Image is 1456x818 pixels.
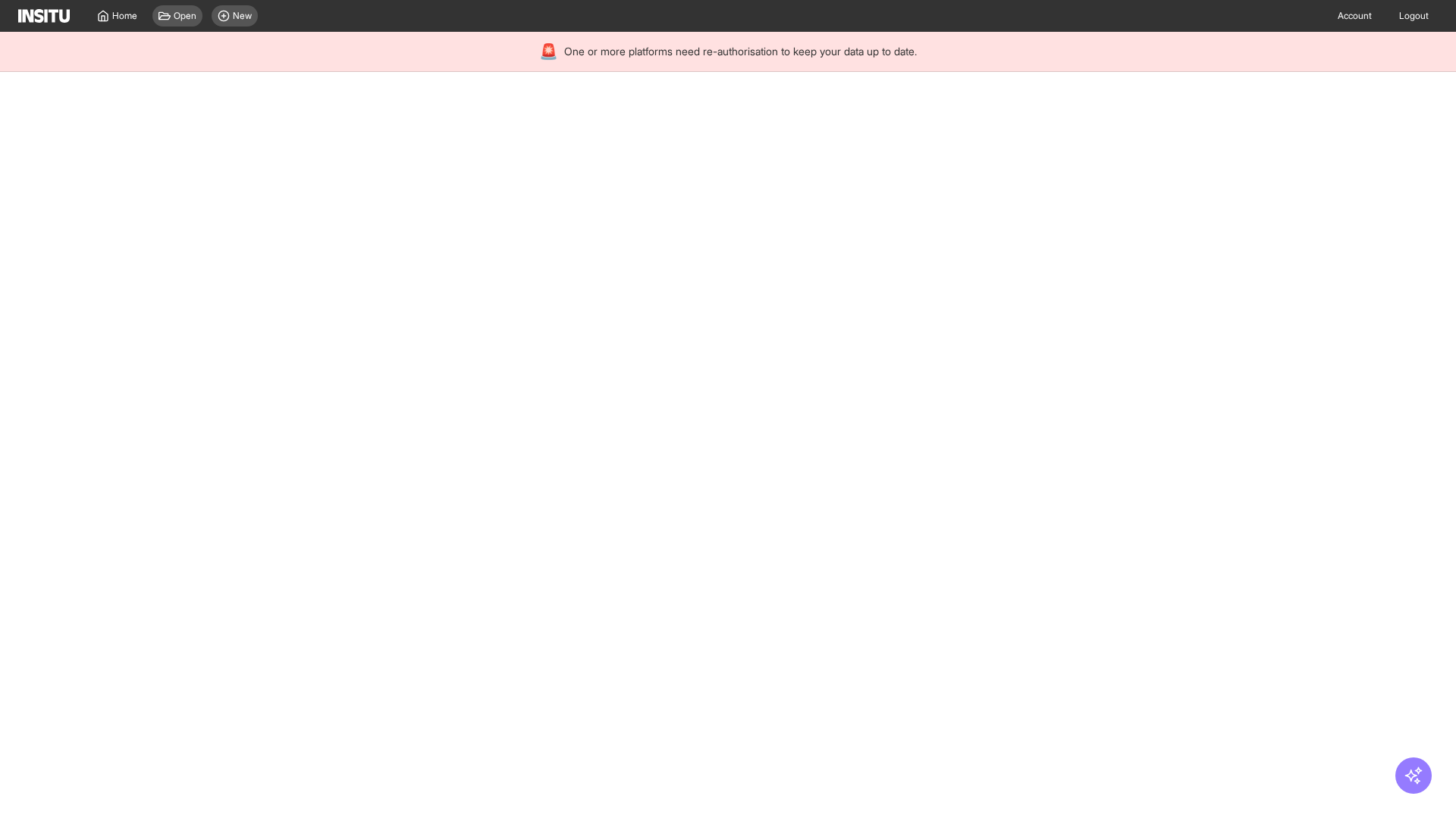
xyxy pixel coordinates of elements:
[174,10,196,22] span: Open
[112,10,137,22] span: Home
[233,10,252,22] span: New
[18,9,70,23] img: Logo
[564,44,917,59] span: One or more platforms need re-authorisation to keep your data up to date.
[539,41,558,62] div: 🚨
